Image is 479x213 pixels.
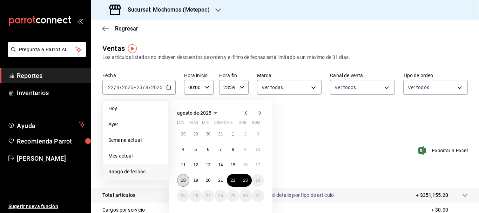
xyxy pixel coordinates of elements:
abbr: 24 de agosto de 2025 [256,178,260,183]
a: Pregunta a Parrot AI [5,51,86,58]
input: -- [136,85,143,90]
button: 29 de agosto de 2025 [227,189,239,202]
abbr: 31 de agosto de 2025 [256,193,260,198]
abbr: 19 de agosto de 2025 [193,178,198,183]
button: 27 de agosto de 2025 [202,189,214,202]
button: 19 de agosto de 2025 [189,174,202,187]
p: Total artículos [102,192,135,199]
button: 25 de agosto de 2025 [177,189,189,202]
button: 31 de agosto de 2025 [252,189,264,202]
abbr: 22 de agosto de 2025 [231,178,235,183]
span: / [143,85,145,90]
button: 14 de agosto de 2025 [214,159,227,171]
abbr: sábado [239,120,247,128]
span: Recomienda Parrot [17,137,85,146]
input: -- [116,85,120,90]
span: Semana actual [108,137,163,144]
abbr: martes [189,120,198,128]
abbr: 25 de agosto de 2025 [181,193,185,198]
span: Hoy [108,105,163,112]
input: ---- [122,85,134,90]
button: 30 de julio de 2025 [202,128,214,140]
abbr: lunes [177,120,184,128]
button: 1 de agosto de 2025 [227,128,239,140]
abbr: miércoles [202,120,209,128]
button: 21 de agosto de 2025 [214,174,227,187]
abbr: jueves [214,120,256,128]
div: Los artículos listados no incluyen descuentos de orden y el filtro de fechas está limitado a un m... [102,54,468,61]
abbr: 16 de agosto de 2025 [243,162,248,167]
abbr: 4 de agosto de 2025 [182,147,184,152]
button: 9 de agosto de 2025 [239,143,251,156]
span: Ver todos [408,84,429,91]
abbr: 18 de agosto de 2025 [181,178,185,183]
div: Ventas [102,43,125,54]
span: Ayuda [17,120,76,129]
span: / [120,85,122,90]
button: 17 de agosto de 2025 [252,159,264,171]
p: + $351,155.20 [416,192,448,199]
button: 6 de agosto de 2025 [202,143,214,156]
button: 26 de agosto de 2025 [189,189,202,202]
button: 2 de agosto de 2025 [239,128,251,140]
button: 12 de agosto de 2025 [189,159,202,171]
abbr: 3 de agosto de 2025 [257,132,259,137]
label: Hora inicio [184,73,214,78]
button: 10 de agosto de 2025 [252,143,264,156]
abbr: 6 de agosto de 2025 [207,147,209,152]
button: 16 de agosto de 2025 [239,159,251,171]
label: Canal de venta [330,73,394,78]
button: 7 de agosto de 2025 [214,143,227,156]
abbr: 29 de julio de 2025 [193,132,198,137]
span: agosto de 2025 [177,110,211,116]
abbr: 11 de agosto de 2025 [181,162,185,167]
h3: Sucursal: Mochomos (Metepec) [122,6,210,14]
abbr: 7 de agosto de 2025 [220,147,222,152]
button: agosto de 2025 [177,109,220,117]
abbr: 15 de agosto de 2025 [231,162,235,167]
input: ---- [151,85,163,90]
button: open_drawer_menu [77,18,83,24]
span: - [134,85,136,90]
span: Regresar [115,25,138,32]
abbr: viernes [227,120,232,128]
abbr: 17 de agosto de 2025 [256,162,260,167]
button: 8 de agosto de 2025 [227,143,239,156]
button: 18 de agosto de 2025 [177,174,189,187]
input: -- [145,85,149,90]
abbr: 28 de agosto de 2025 [218,193,223,198]
abbr: 9 de agosto de 2025 [244,147,247,152]
span: Mes actual [108,152,163,160]
button: Pregunta a Parrot AI [8,42,86,57]
button: 4 de agosto de 2025 [177,143,189,156]
label: Hora fin [219,73,249,78]
label: Fecha [102,73,176,78]
button: 24 de agosto de 2025 [252,174,264,187]
button: 28 de agosto de 2025 [214,189,227,202]
abbr: 26 de agosto de 2025 [193,193,198,198]
span: Ver todos [335,84,356,91]
button: 3 de agosto de 2025 [252,128,264,140]
span: / [149,85,151,90]
span: [PERSON_NAME] [17,154,85,163]
button: Exportar a Excel [420,146,468,155]
abbr: 10 de agosto de 2025 [256,147,260,152]
span: Sugerir nueva función [8,203,85,210]
abbr: 8 de agosto de 2025 [232,147,234,152]
abbr: 21 de agosto de 2025 [218,178,223,183]
span: Reportes [17,71,85,80]
abbr: 14 de agosto de 2025 [218,162,223,167]
button: 23 de agosto de 2025 [239,174,251,187]
button: 5 de agosto de 2025 [189,143,202,156]
button: 20 de agosto de 2025 [202,174,214,187]
button: 28 de julio de 2025 [177,128,189,140]
button: 13 de agosto de 2025 [202,159,214,171]
button: 30 de agosto de 2025 [239,189,251,202]
button: 11 de agosto de 2025 [177,159,189,171]
abbr: 1 de agosto de 2025 [232,132,234,137]
abbr: domingo [252,120,261,128]
abbr: 13 de agosto de 2025 [206,162,210,167]
abbr: 31 de julio de 2025 [218,132,223,137]
abbr: 30 de julio de 2025 [206,132,210,137]
button: 31 de julio de 2025 [214,128,227,140]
